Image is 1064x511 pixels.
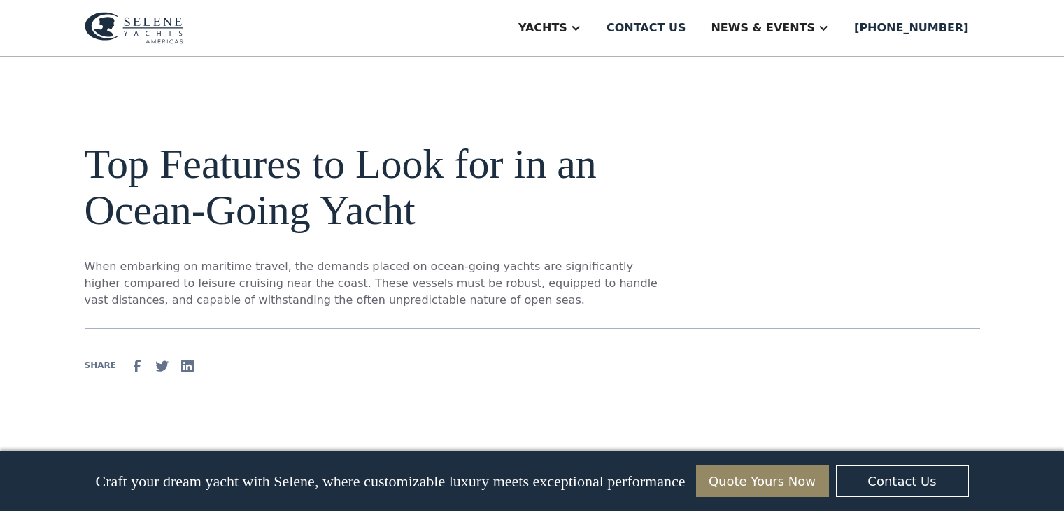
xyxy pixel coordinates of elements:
img: Twitter [154,358,171,374]
div: SHARE [85,359,116,372]
a: Contact Us [836,465,969,497]
p: When embarking on maritime travel, the demands placed on ocean-going yachts are significantly hig... [85,258,667,309]
div: [PHONE_NUMBER] [854,20,968,36]
img: facebook [129,358,146,374]
h1: Top Features to Look for in an Ocean-Going Yacht [85,141,667,233]
div: Contact us [607,20,686,36]
p: Craft your dream yacht with Selene, where customizable luxury meets exceptional performance [95,472,685,491]
img: Linkedin [179,358,196,374]
div: News & EVENTS [711,20,815,36]
img: logo [85,12,183,44]
a: Quote Yours Now [696,465,829,497]
div: Yachts [518,20,567,36]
